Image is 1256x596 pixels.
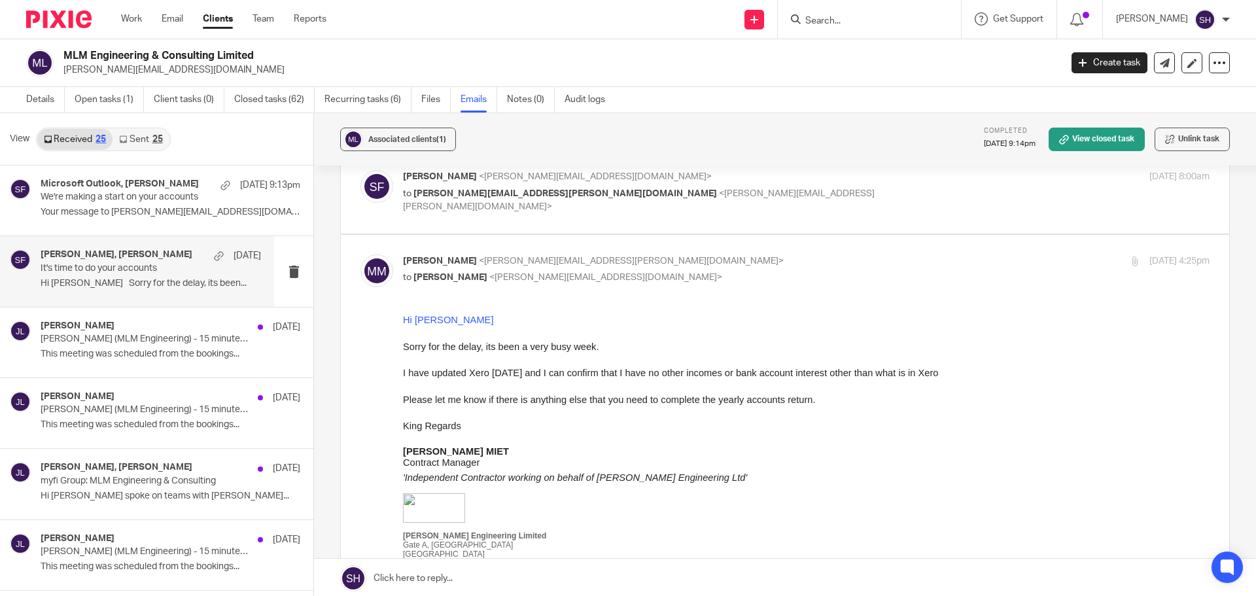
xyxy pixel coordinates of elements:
span: Completed [984,128,1028,134]
h4: [PERSON_NAME], [PERSON_NAME] [41,462,192,473]
span: to [403,189,411,198]
a: Emails [461,87,497,113]
p: [DATE] 8:00am [1149,170,1210,184]
p: It's time to do your accounts [41,263,217,274]
a: Recurring tasks (6) [324,87,411,113]
span: [PERSON_NAME] [413,273,487,282]
p: [DATE] [273,321,300,334]
input: Search [804,16,922,27]
img: svg%3E [10,321,31,342]
a: Client tasks (0) [154,87,224,113]
p: Hi [PERSON_NAME] Sorry for the delay, its been... [41,278,261,289]
span: (1) [436,135,446,143]
p: myfi Group: MLM Engineering & Consulting [41,476,249,487]
p: This meeting was scheduled from the bookings... [41,561,300,572]
a: Notes (0) [507,87,555,113]
p: This meeting was scheduled from the bookings... [41,349,300,360]
p: [PERSON_NAME][EMAIL_ADDRESS][DOMAIN_NAME] [63,63,1052,77]
img: svg%3E [26,49,54,77]
a: Received25 [37,129,113,150]
a: Closed tasks (62) [234,87,315,113]
a: Details [26,87,65,113]
button: Unlink task [1155,128,1230,151]
p: [DATE] [273,462,300,475]
span: View [10,132,29,146]
img: svg%3E [10,179,31,200]
span: <[PERSON_NAME][EMAIL_ADDRESS][PERSON_NAME][DOMAIN_NAME]> [479,256,784,266]
span: to [403,273,411,282]
div: 25 [152,135,163,144]
a: Sent25 [113,129,169,150]
h4: [PERSON_NAME] [41,391,114,402]
p: Hi [PERSON_NAME] spoke on teams with [PERSON_NAME]... [41,491,300,502]
p: [DATE] 4:25pm [1149,254,1210,268]
a: Files [421,87,451,113]
p: [PERSON_NAME] [1116,12,1188,26]
a: Create task [1072,52,1147,73]
a: View closed task [1049,128,1145,151]
a: Clients [203,12,233,26]
span: Get Support [993,14,1043,24]
h2: MLM Engineering & Consulting Limited [63,49,854,63]
p: [DATE] [273,391,300,404]
p: Your message to [PERSON_NAME][EMAIL_ADDRESS][DOMAIN_NAME]... [41,207,300,218]
a: Reports [294,12,326,26]
img: svg%3E [343,130,363,149]
a: Audit logs [565,87,615,113]
span: [PERSON_NAME] [403,172,477,181]
span: [PERSON_NAME] [403,256,477,266]
p: [DATE] 9:13pm [240,179,300,192]
div: 25 [96,135,106,144]
img: svg%3E [360,254,393,287]
p: [DATE] [273,533,300,546]
span: <[PERSON_NAME][EMAIL_ADDRESS][DOMAIN_NAME]> [479,172,712,181]
a: Team [253,12,274,26]
p: This meeting was scheduled from the bookings... [41,419,300,430]
img: svg%3E [10,391,31,412]
img: svg%3E [10,462,31,483]
a: Open tasks (1) [75,87,144,113]
h4: [PERSON_NAME] [41,533,114,544]
p: [PERSON_NAME] (MLM Engineering) - 15 minute meeting [41,546,249,557]
span: <[PERSON_NAME][EMAIL_ADDRESS][DOMAIN_NAME]> [489,273,722,282]
h4: [PERSON_NAME] [41,321,114,332]
img: svg%3E [10,533,31,554]
h4: [PERSON_NAME], [PERSON_NAME] [41,249,192,260]
img: svg%3E [10,249,31,270]
button: Associated clients(1) [340,128,456,151]
img: svg%3E [360,170,393,203]
a: Email [162,12,183,26]
p: [DATE] [234,249,261,262]
span: Associated clients [368,135,446,143]
p: [PERSON_NAME] (MLM Engineering) - 15 minute meeting [41,334,249,345]
img: svg%3E [1195,9,1215,30]
span: [PERSON_NAME][EMAIL_ADDRESS][PERSON_NAME][DOMAIN_NAME] [413,189,717,198]
h4: Microsoft Outlook, [PERSON_NAME] [41,179,199,190]
p: [DATE] 9:14pm [984,139,1036,149]
p: [PERSON_NAME] (MLM Engineering) - 15 minute meeting [41,404,249,415]
a: Work [121,12,142,26]
img: Pixie [26,10,92,28]
p: We're making a start on your accounts [41,192,249,203]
